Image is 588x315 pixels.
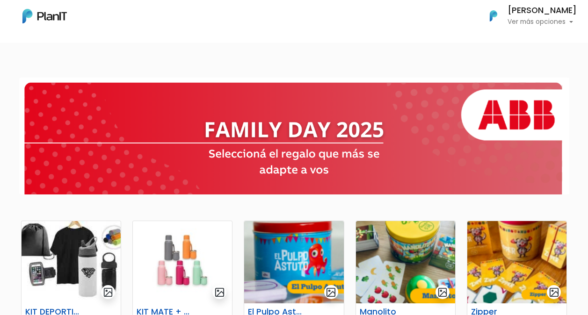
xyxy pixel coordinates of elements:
[437,287,448,298] img: gallery-light
[508,7,577,15] h6: [PERSON_NAME]
[214,287,225,298] img: gallery-light
[549,287,559,298] img: gallery-light
[22,221,121,303] img: thumb_WhatsApp_Image_2025-05-26_at_09.52.07.jpeg
[22,9,67,23] img: PlanIt Logo
[508,19,577,25] p: Ver más opciones
[356,221,455,303] img: thumb_Captura_de_pantalla_2025-07-29_104833.png
[133,221,232,303] img: thumb_2000___2000-Photoroom_-_2025-07-02T103351.963.jpg
[483,6,504,26] img: PlanIt Logo
[467,221,566,303] img: thumb_Captura_de_pantalla_2025-07-29_105257.png
[478,4,577,28] button: PlanIt Logo [PERSON_NAME] Ver más opciones
[244,221,343,303] img: thumb_Captura_de_pantalla_2025-07-29_101456.png
[326,287,336,298] img: gallery-light
[103,287,114,298] img: gallery-light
